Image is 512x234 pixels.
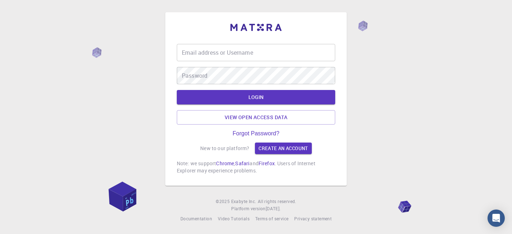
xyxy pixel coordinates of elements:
[231,205,265,212] span: Platform version
[259,160,275,167] a: Firefox
[266,205,281,212] a: [DATE].
[231,198,256,205] a: Exabyte Inc.
[294,215,332,222] a: Privacy statement
[294,216,332,221] span: Privacy statement
[216,160,234,167] a: Chrome
[255,143,311,154] a: Create an account
[266,206,281,211] span: [DATE] .
[218,215,250,222] a: Video Tutorials
[200,145,249,152] p: New to our platform?
[218,216,250,221] span: Video Tutorials
[177,160,335,174] p: Note: we support , and . Users of Internet Explorer may experience problems.
[216,198,231,205] span: © 2025
[180,215,212,222] a: Documentation
[255,216,288,221] span: Terms of service
[235,160,250,167] a: Safari
[255,215,288,222] a: Terms of service
[177,90,335,104] button: LOGIN
[177,110,335,125] a: View open access data
[488,210,505,227] div: Open Intercom Messenger
[180,216,212,221] span: Documentation
[231,198,256,204] span: Exabyte Inc.
[233,130,279,137] a: Forgot Password?
[258,198,296,205] span: All rights reserved.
